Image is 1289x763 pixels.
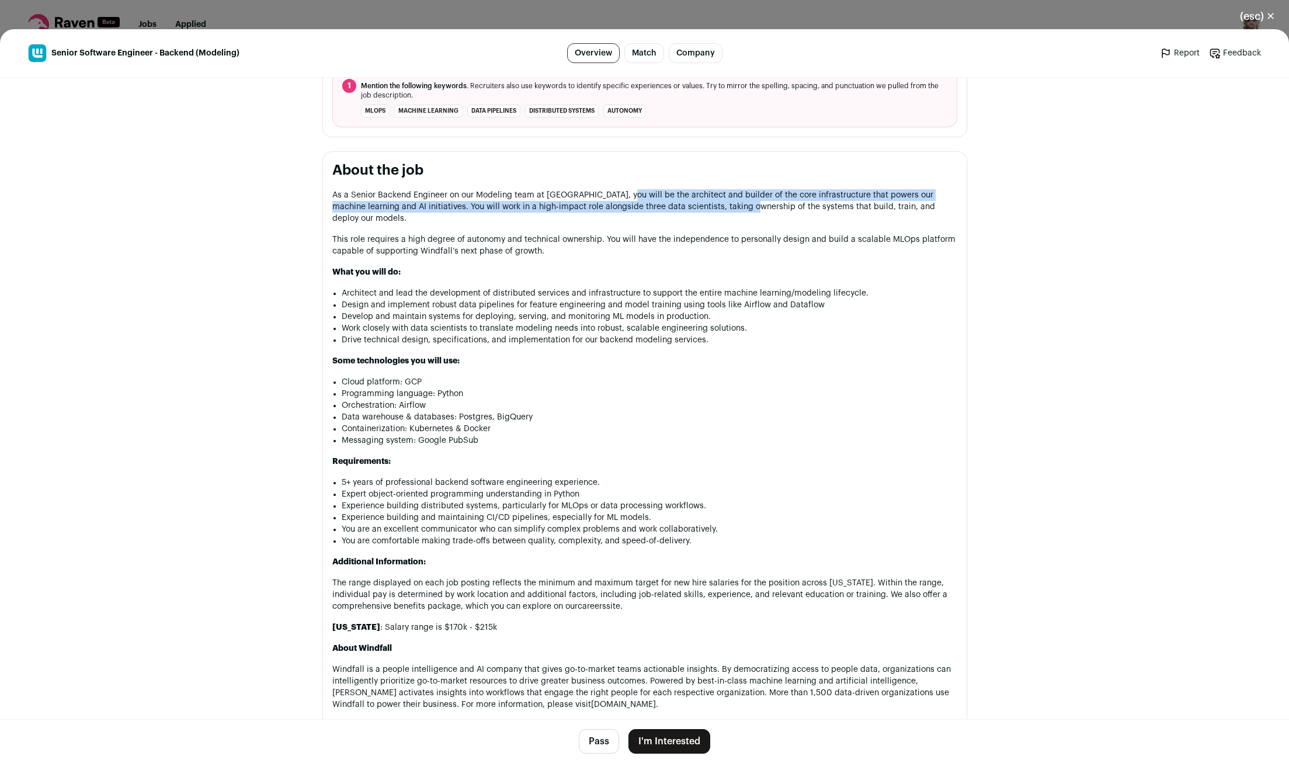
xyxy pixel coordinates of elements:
[669,43,722,63] a: Company
[361,82,467,89] span: Mention the following keywords
[467,105,520,117] li: data pipelines
[342,488,957,500] li: Expert object-oriented programming understanding in Python
[342,376,957,388] li: Cloud platform: GCP
[342,334,957,346] li: Drive technical design, specifications, and implementation for our backend modeling services.
[342,388,957,400] li: Programming language: Python
[342,535,957,547] li: You are comfortable making trade-offs between quality, complexity, and speed-of-delivery.
[361,81,947,100] span: . Recruiters also use keywords to identify specific experiences or values. Try to mirror the spel...
[361,105,390,117] li: MLOps
[51,47,239,59] span: Senior Software Engineer - Backend (Modeling)
[578,602,606,611] a: careers
[342,299,957,311] li: Design and implement robust data pipelines for feature engineering and model training using tools...
[332,644,392,653] strong: About Windfall
[332,457,391,466] strong: Requirements:
[332,357,460,365] strong: Some technologies you will use:
[579,729,619,754] button: Pass
[342,322,957,334] li: Work closely with data scientists to translate modeling needs into robust, scalable engineering s...
[342,400,957,411] li: Orchestration: Airflow
[1226,4,1289,29] button: Close modal
[332,664,957,710] p: Windfall is a people intelligence and AI company that gives go-to-market teams actionable insight...
[342,523,957,535] li: You are an excellent communicator who can simplify complex problems and work collaboratively.
[628,729,710,754] button: I'm Interested
[591,700,656,709] a: [DOMAIN_NAME]
[29,44,46,62] img: 71c74dd4e39500899ba744f20f5e149b84a3d53d85bc0fe5f2f7c30035b74f3d.jpg
[332,577,957,612] p: The range displayed on each job posting reflects the minimum and maximum target for new hire sala...
[603,105,646,117] li: autonomy
[332,623,380,632] strong: [US_STATE]
[332,268,401,276] strong: What you will do:
[332,622,957,633] p: : Salary range is $170k - $215k
[332,161,957,180] h2: About the job
[342,287,957,299] li: Architect and lead the development of distributed services and infrastructure to support the enti...
[342,477,957,488] li: 5+ years of professional backend software engineering experience.
[332,234,957,257] p: This role requires a high degree of autonomy and technical ownership. You will have the independe...
[525,105,599,117] li: distributed systems
[342,311,957,322] li: Develop and maintain systems for deploying, serving, and monitoring ML models in production.
[342,79,356,93] span: 1
[342,423,957,435] li: Containerization: Kubernetes & Docker
[394,105,463,117] li: machine learning
[332,558,426,566] strong: Additional Information:
[1209,47,1261,59] a: Feedback
[567,43,620,63] a: Overview
[624,43,664,63] a: Match
[1160,47,1200,59] a: Report
[342,435,957,446] li: Messaging system: Google PubSub
[332,189,957,224] p: As a Senior Backend Engineer on our Modeling team at [GEOGRAPHIC_DATA], you will be the architect...
[342,512,957,523] li: Experience building and maintaining CI/CD pipelines, especially for ML models.
[342,500,957,512] li: Experience building distributed systems, particularly for MLOps or data processing workflows.
[342,411,957,423] li: Data warehouse & databases: Postgres, BigQuery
